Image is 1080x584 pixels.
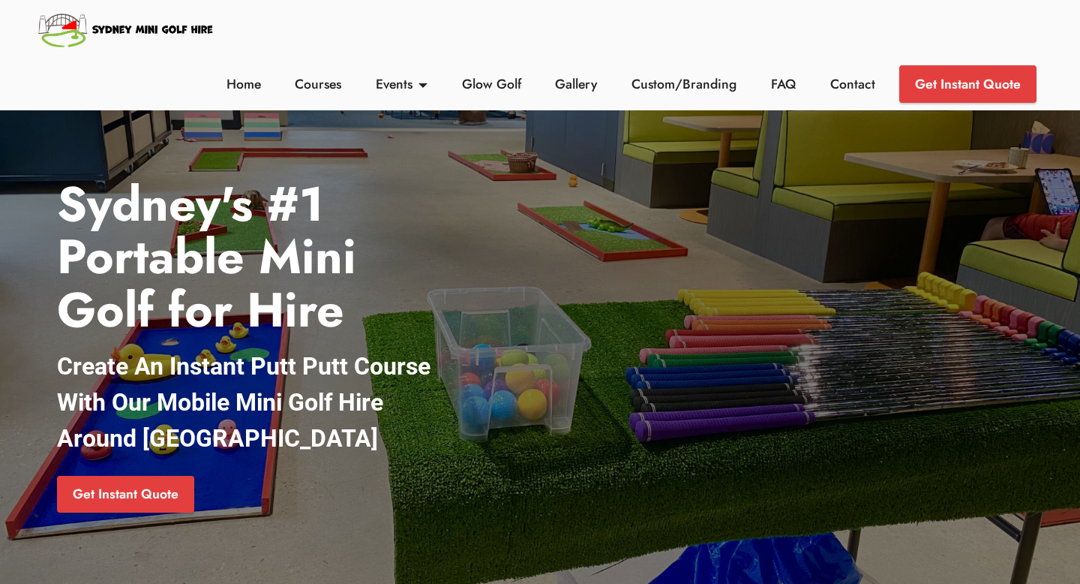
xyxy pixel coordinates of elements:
[36,8,217,51] img: Sydney Mini Golf Hire
[767,74,800,94] a: FAQ
[899,65,1036,103] a: Get Instant Quote
[551,74,601,94] a: Gallery
[826,74,879,94] a: Contact
[291,74,346,94] a: Courses
[57,476,194,513] a: Get Instant Quote
[372,74,432,94] a: Events
[457,74,525,94] a: Glow Golf
[57,352,430,453] strong: Create An Instant Putt Putt Course With Our Mobile Mini Golf Hire Around [GEOGRAPHIC_DATA]
[222,74,265,94] a: Home
[628,74,741,94] a: Custom/Branding
[57,170,356,345] strong: Sydney's #1 Portable Mini Golf for Hire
